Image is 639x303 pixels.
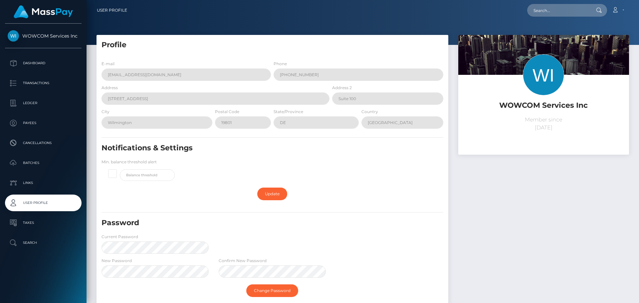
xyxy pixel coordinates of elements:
[527,4,590,17] input: Search...
[8,30,19,42] img: WOWCOM Services Inc
[8,118,79,128] p: Payees
[458,35,629,149] img: ...
[361,109,378,115] label: Country
[5,155,82,171] a: Batches
[5,95,82,111] a: Ledger
[8,218,79,228] p: Taxes
[257,188,287,200] a: Update
[102,218,388,228] h5: Password
[215,109,239,115] label: Postal Code
[102,61,114,67] label: E-mail
[463,116,624,132] p: Member since [DATE]
[102,234,138,240] label: Current Password
[5,234,82,251] a: Search
[5,33,82,39] span: WOWCOM Services Inc
[102,159,157,165] label: Min. balance threshold alert
[5,115,82,131] a: Payees
[8,178,79,188] p: Links
[8,158,79,168] p: Batches
[102,143,388,153] h5: Notifications & Settings
[8,58,79,68] p: Dashboard
[274,109,303,115] label: State/Province
[332,85,352,91] label: Address 2
[8,198,79,208] p: User Profile
[274,61,287,67] label: Phone
[246,284,298,297] a: Change Password
[97,3,127,17] a: User Profile
[102,85,118,91] label: Address
[5,175,82,191] a: Links
[8,98,79,108] p: Ledger
[5,215,82,231] a: Taxes
[5,75,82,91] a: Transactions
[8,238,79,248] p: Search
[5,55,82,72] a: Dashboard
[102,40,443,50] h5: Profile
[5,135,82,151] a: Cancellations
[102,109,109,115] label: City
[219,258,267,264] label: Confirm New Password
[5,195,82,211] a: User Profile
[8,78,79,88] p: Transactions
[463,100,624,111] h5: WOWCOM Services Inc
[8,138,79,148] p: Cancellations
[102,258,132,264] label: New Password
[14,5,73,18] img: MassPay Logo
